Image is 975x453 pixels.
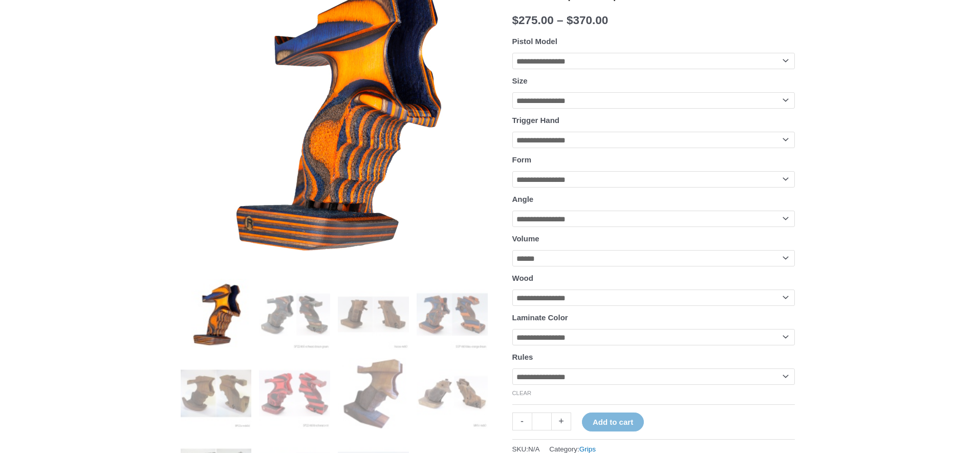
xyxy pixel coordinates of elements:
[259,279,330,350] img: Rink Grip for Sport Pistol - Image 2
[512,353,533,361] label: Rules
[512,195,534,203] label: Angle
[512,76,528,85] label: Size
[181,358,252,429] img: Rink Grip for Sport Pistol - Image 5
[417,279,488,350] img: Rink Grip for Sport Pistol - Image 4
[512,14,554,27] bdi: 275.00
[512,390,532,396] a: Clear options
[512,116,560,125] label: Trigger Hand
[512,234,539,243] label: Volume
[557,14,564,27] span: –
[512,37,557,46] label: Pistol Model
[528,445,540,453] span: N/A
[338,358,409,429] img: Rink Grip for Sport Pistol - Image 7
[259,358,330,429] img: Rink Grip for Sport Pistol - Image 6
[417,358,488,429] img: Rink Sport Pistol Grip
[552,413,571,430] a: +
[582,413,644,431] button: Add to cart
[181,279,252,350] img: Rink Grip for Sport Pistol
[567,14,573,27] span: $
[512,14,519,27] span: $
[512,313,568,322] label: Laminate Color
[532,413,552,430] input: Product quantity
[579,445,596,453] a: Grips
[512,413,532,430] a: -
[567,14,608,27] bdi: 370.00
[512,274,533,282] label: Wood
[512,155,532,164] label: Form
[338,279,409,350] img: Rink Grip for Sport Pistol - Image 3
